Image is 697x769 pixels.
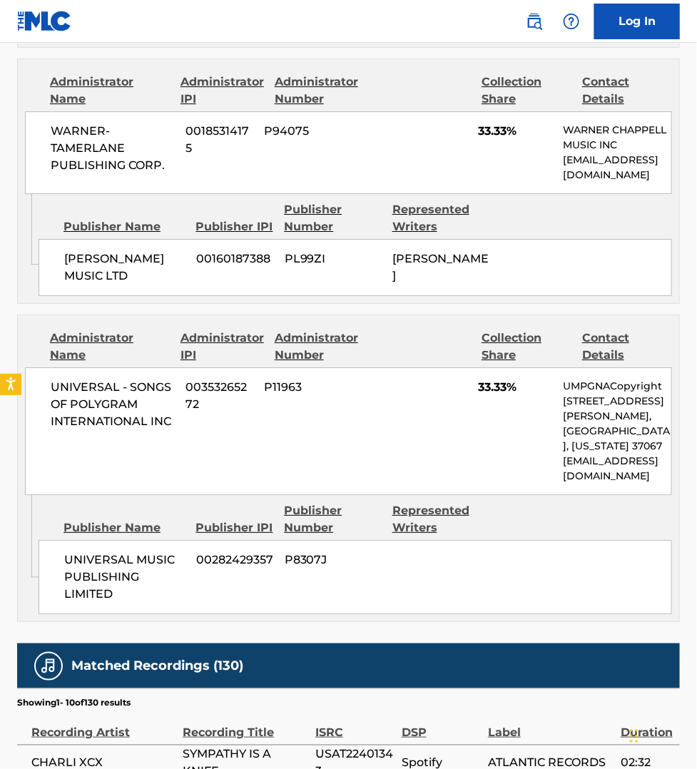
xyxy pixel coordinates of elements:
[402,709,481,741] div: DSP
[482,330,571,364] div: Collection Share
[64,551,185,603] span: UNIVERSAL MUSIC PUBLISHING LIMITED
[582,73,672,108] div: Contact Details
[564,394,671,424] p: [STREET_ADDRESS][PERSON_NAME],
[564,123,671,153] p: WARNER CHAPPELL MUSIC INC
[63,218,185,235] div: Publisher Name
[196,551,273,569] span: 00282429357
[564,379,671,394] p: UMPGNACopyright
[196,218,274,235] div: Publisher IPI
[564,454,671,484] p: [EMAIL_ADDRESS][DOMAIN_NAME]
[180,73,264,108] div: Administrator IPI
[392,201,489,235] div: Represented Writers
[180,330,264,364] div: Administrator IPI
[51,379,175,430] span: UNIVERSAL - SONGS OF POLYGRAM INTERNATIONAL INC
[520,7,549,36] a: Public Search
[196,519,274,536] div: Publisher IPI
[285,250,382,268] span: PL99ZI
[526,13,543,30] img: search
[17,696,131,709] p: Showing 1 - 10 of 130 results
[63,519,185,536] div: Publisher Name
[582,330,672,364] div: Contact Details
[50,73,170,108] div: Administrator Name
[630,715,639,758] div: Drag
[183,709,308,741] div: Recording Title
[482,73,571,108] div: Collection Share
[285,551,382,569] span: P8307J
[51,123,175,174] span: WARNER-TAMERLANE PUBLISHING CORP.
[40,658,57,675] img: Matched Recordings
[626,701,697,769] iframe: Chat Widget
[594,4,680,39] a: Log In
[196,250,273,268] span: 00160187388
[488,709,614,741] div: Label
[185,379,254,413] span: 00353265272
[621,709,673,741] div: Duration
[275,73,365,108] div: Administrator Number
[185,123,254,157] span: 00185314175
[315,709,395,741] div: ISRC
[50,330,170,364] div: Administrator Name
[478,123,552,140] span: 33.33%
[71,658,243,674] h5: Matched Recordings (130)
[392,502,489,536] div: Represented Writers
[284,502,381,536] div: Publisher Number
[564,424,671,454] p: [GEOGRAPHIC_DATA], [US_STATE] 37067
[265,123,358,140] span: P94075
[31,709,175,741] div: Recording Artist
[564,153,671,183] p: [EMAIL_ADDRESS][DOMAIN_NAME]
[265,379,358,396] span: P11963
[563,13,580,30] img: help
[284,201,381,235] div: Publisher Number
[275,330,365,364] div: Administrator Number
[392,252,489,282] span: [PERSON_NAME]
[64,250,185,285] span: [PERSON_NAME] MUSIC LTD
[17,11,72,31] img: MLC Logo
[557,7,586,36] div: Help
[478,379,552,396] span: 33.33%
